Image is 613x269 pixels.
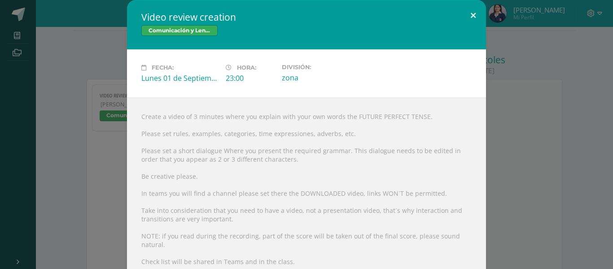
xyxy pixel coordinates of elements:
div: Lunes 01 de Septiembre [141,73,219,83]
span: Comunicación y Lenguaje L3 (Inglés) 5 [141,25,218,36]
span: Hora: [237,64,256,71]
label: División: [282,64,359,71]
span: Fecha: [152,64,174,71]
div: 23:00 [226,73,275,83]
div: zona [282,73,359,83]
h2: Video review creation [141,11,472,23]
